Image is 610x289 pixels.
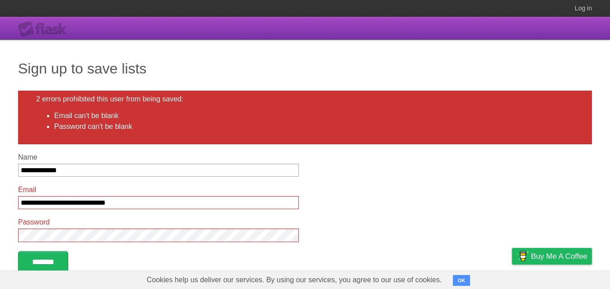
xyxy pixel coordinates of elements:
h2: 2 errors prohibited this user from being saved: [36,95,574,103]
img: Buy me a coffee [517,248,529,264]
div: Flask [18,21,72,37]
label: Password [18,218,299,226]
span: Cookies help us deliver our services. By using our services, you agree to our use of cookies. [138,271,451,289]
label: Name [18,153,299,161]
a: Buy me a coffee [512,248,592,265]
li: Email can't be blank [54,110,574,121]
li: Password can't be blank [54,121,574,132]
label: Email [18,186,299,194]
button: OK [453,275,470,286]
h1: Sign up to save lists [18,58,592,79]
span: Buy me a coffee [531,248,587,264]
